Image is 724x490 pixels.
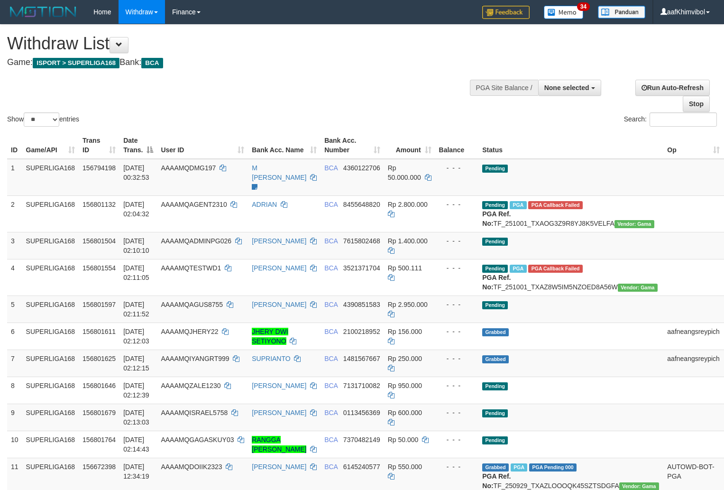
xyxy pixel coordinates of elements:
span: AAAAMQISRAEL5758 [161,409,228,416]
span: Grabbed [482,328,509,336]
span: AAAAMQJHERY22 [161,328,218,335]
span: [DATE] 02:10:10 [123,237,149,254]
span: Copy 4360122706 to clipboard [343,164,380,172]
span: [DATE] 02:14:43 [123,436,149,453]
th: Bank Acc. Name: activate to sort column ascending [248,132,321,159]
span: Copy 6145240577 to clipboard [343,463,380,471]
b: PGA Ref. No: [482,472,511,490]
th: Amount: activate to sort column ascending [384,132,435,159]
img: panduan.png [598,6,645,18]
td: aafneangsreypich [663,323,724,350]
span: AAAAMQADMINPG026 [161,237,231,245]
td: 9 [7,404,22,431]
span: Copy 4390851583 to clipboard [343,301,380,308]
span: 156801611 [82,328,116,335]
div: PGA Site Balance / [470,80,538,96]
img: Feedback.jpg [482,6,530,19]
span: Pending [482,301,508,309]
span: Rp 550.000 [388,463,422,471]
span: Pending [482,201,508,209]
span: AAAAMQDMG197 [161,164,216,172]
span: BCA [324,409,338,416]
label: Show entries [7,112,79,127]
a: Run Auto-Refresh [635,80,710,96]
span: Rp 500.111 [388,264,422,272]
span: Copy 1481567667 to clipboard [343,355,380,362]
span: 34 [577,2,590,11]
td: 10 [7,431,22,458]
span: 156801504 [82,237,116,245]
td: SUPERLIGA168 [22,350,79,377]
div: - - - [439,327,475,336]
span: BCA [324,201,338,208]
span: Grabbed [482,463,509,472]
th: Date Trans.: activate to sort column descending [119,132,157,159]
span: AAAAMQDOIIK2323 [161,463,222,471]
th: Trans ID: activate to sort column ascending [79,132,119,159]
span: Pending [482,265,508,273]
a: [PERSON_NAME] [252,237,306,245]
span: [DATE] 02:12:15 [123,355,149,372]
th: ID [7,132,22,159]
a: Stop [683,96,710,112]
b: PGA Ref. No: [482,210,511,227]
td: 6 [7,323,22,350]
div: - - - [439,408,475,417]
span: Rp 50.000 [388,436,419,444]
span: Rp 600.000 [388,409,422,416]
span: 156672398 [82,463,116,471]
span: BCA [324,355,338,362]
span: Marked by aafseijuro [510,265,526,273]
div: - - - [439,263,475,273]
td: SUPERLIGA168 [22,159,79,196]
span: Grabbed [482,355,509,363]
span: Vendor URL: https://trx31.1velocity.biz [618,284,658,292]
span: Copy 0113456369 to clipboard [343,409,380,416]
span: BCA [324,237,338,245]
span: Rp 950.000 [388,382,422,389]
span: AAAAMQZALE1230 [161,382,220,389]
span: Copy 7615802468 to clipboard [343,237,380,245]
a: SUPRIANTO [252,355,290,362]
span: ISPORT > SUPERLIGA168 [33,58,119,68]
span: PGA Error [528,201,582,209]
input: Search: [650,112,717,127]
span: 156801764 [82,436,116,444]
div: - - - [439,462,475,472]
span: [DATE] 02:11:52 [123,301,149,318]
span: Marked by aafnonsreyleab [510,201,526,209]
span: AAAAMQIYANGRT999 [161,355,229,362]
label: Search: [624,112,717,127]
span: BCA [324,436,338,444]
span: PGA Pending [529,463,577,472]
td: 3 [7,232,22,259]
span: Copy 7370482149 to clipboard [343,436,380,444]
span: Copy 8455648820 to clipboard [343,201,380,208]
td: 4 [7,259,22,296]
div: - - - [439,435,475,444]
span: None selected [544,84,589,92]
div: - - - [439,300,475,309]
span: BCA [324,164,338,172]
img: Button%20Memo.svg [544,6,584,19]
td: SUPERLIGA168 [22,296,79,323]
span: Copy 3521371704 to clipboard [343,264,380,272]
td: SUPERLIGA168 [22,431,79,458]
span: BCA [324,264,338,272]
th: Bank Acc. Number: activate to sort column ascending [321,132,384,159]
td: SUPERLIGA168 [22,377,79,404]
span: [DATE] 00:32:53 [123,164,149,181]
span: Pending [482,409,508,417]
span: BCA [324,301,338,308]
select: Showentries [24,112,59,127]
td: 7 [7,350,22,377]
span: Vendor URL: https://trx31.1velocity.biz [614,220,654,228]
td: aafneangsreypich [663,350,724,377]
h4: Game: Bank: [7,58,473,67]
th: Status [478,132,663,159]
span: 156801679 [82,409,116,416]
td: SUPERLIGA168 [22,404,79,431]
th: Op: activate to sort column ascending [663,132,724,159]
span: Rp 1.400.000 [388,237,428,245]
span: 156801554 [82,264,116,272]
